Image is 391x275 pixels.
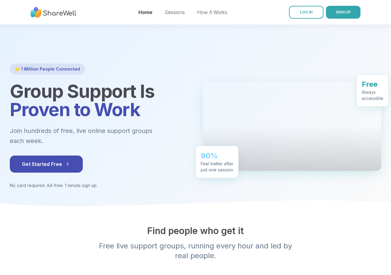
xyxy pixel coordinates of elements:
a: Sessions [165,9,185,15]
span: SIGN UP [336,10,351,14]
span: LOG IN [300,10,312,14]
a: How It Works [197,9,227,15]
a: LOG IN [289,6,323,19]
img: ShareWell Nav Logo [31,4,76,21]
p: Free live support groups, running every hour and led by real people. [78,241,313,261]
h1: Group Support Is [10,82,188,119]
button: Get Started Free [10,156,83,173]
p: No card required. Ad-free. 1 minute sign up. [10,182,188,189]
button: SIGN UP [326,6,360,19]
span: Proven to Work [10,98,140,120]
div: Always accessible [362,89,383,101]
div: 🌟 1 Million People Connected [10,64,85,75]
h2: Find people who get it [10,225,381,236]
p: Join hundreds of free, live online support groups each week. [10,126,186,146]
span: Get Started Free [22,160,71,168]
div: 90% [201,151,233,161]
div: Feel better after just one session [201,161,233,173]
a: Home [138,9,152,15]
div: Free [362,79,383,89]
